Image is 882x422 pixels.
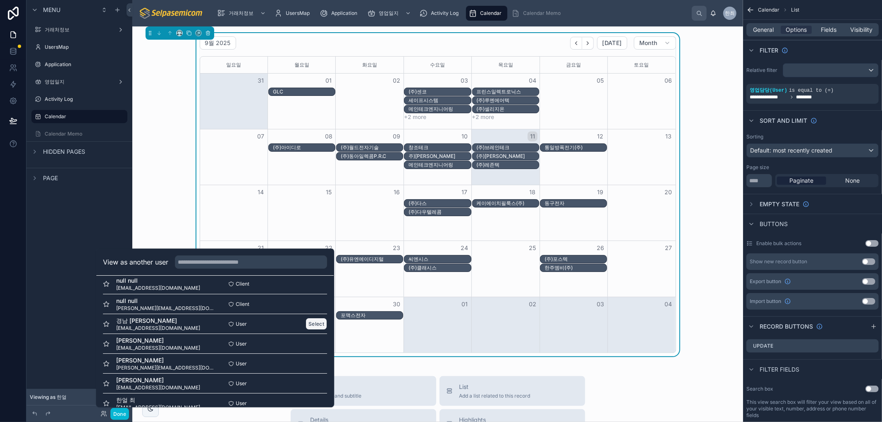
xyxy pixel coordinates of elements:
[215,6,270,21] a: 거래처정보
[116,297,215,305] span: null null
[595,243,605,253] button: 26
[602,39,622,47] span: [DATE]
[528,187,538,197] button: 18
[392,76,402,86] button: 02
[477,88,539,95] div: 프린스일렉트로닉스
[404,114,426,120] button: +2 more
[480,10,502,17] span: Calendar
[341,153,403,160] div: (주)동아일렉콤P.R.C
[663,76,673,86] button: 06
[545,264,607,272] div: 한주엠비(주)
[746,164,769,171] label: Page size
[595,187,605,197] button: 19
[545,255,607,263] div: (주)포스텍
[460,76,470,86] button: 03
[324,131,334,141] button: 08
[409,105,471,113] div: 메인테크엔지니어링
[821,26,837,34] span: Fields
[663,187,673,197] button: 20
[31,93,127,106] a: Activity Log
[30,394,67,401] span: Viewing as 한얼
[725,10,735,17] span: 한최
[392,131,402,141] button: 09
[440,376,585,406] button: ListAdd a list related to this record
[337,57,402,73] div: 화요일
[43,6,60,14] span: Menu
[205,39,231,47] h2: 9월 2025
[791,7,799,13] span: List
[545,144,607,151] div: 통일방폭전기(주)
[756,240,801,247] label: Enable bulk actions
[477,161,539,169] div: (주)레존텍
[431,10,459,17] span: Activity Log
[477,200,539,207] div: 케이에이치필룩스(주)
[116,325,200,331] span: [EMAIL_ADDRESS][DOMAIN_NAME]
[256,243,266,253] button: 21
[409,264,471,272] div: (주)클래시스
[31,41,127,54] a: UsersMap
[663,299,673,309] button: 04
[409,208,471,216] div: (주)다우텔레콤
[409,200,471,207] div: (주)다스
[341,144,403,151] div: (주)월드전자기술
[477,88,539,95] div: 프린스일렉트로닉스
[273,144,335,151] div: (주)아이디로
[256,131,266,141] button: 07
[409,97,471,104] div: 세이프시스템
[291,376,436,406] button: TitleAdd a title and subtitle
[269,57,334,73] div: 월요일
[45,96,126,103] label: Activity Log
[256,76,266,86] button: 31
[45,113,122,120] label: Calendar
[570,37,582,50] button: Back
[851,26,873,34] span: Visibility
[528,131,538,141] button: 11
[460,187,470,197] button: 17
[409,144,471,151] div: 창조테크
[477,144,539,151] div: (주)브레인테크
[509,6,566,21] a: Calendar Memo
[409,88,471,95] div: (주)센코
[477,105,539,113] div: (주)셀리지온
[392,243,402,253] button: 23
[477,153,539,160] div: (주)[PERSON_NAME]
[31,127,127,141] a: Calendar Memo
[409,106,471,112] div: 메인테크엔지니어링
[746,134,763,140] label: Sorting
[528,76,538,86] button: 04
[317,6,363,21] a: Application
[341,255,403,263] div: (주)유엔에이디지털
[595,131,605,141] button: 12
[409,256,471,262] div: 씨엔시스
[760,365,799,374] span: Filter fields
[523,10,561,17] span: Calendar Memo
[477,97,539,104] div: (주)루멘에어텍
[116,384,200,391] span: [EMAIL_ADDRESS][DOMAIN_NAME]
[746,386,773,392] label: Search box
[236,380,247,387] span: User
[459,383,531,391] span: List
[236,360,247,367] span: User
[116,376,200,384] span: [PERSON_NAME]
[110,408,129,420] button: Done
[409,153,471,160] div: 주)이진스
[45,26,114,33] label: 거래처정보
[753,26,774,34] span: General
[545,265,607,271] div: 한주엠비(주)
[45,131,126,137] label: Calendar Memo
[229,10,253,17] span: 거래처정보
[201,57,266,73] div: 일요일
[116,396,200,404] span: 한얼 최
[760,322,813,331] span: Record buttons
[116,404,200,411] span: [EMAIL_ADDRESS][DOMAIN_NAME]
[760,220,788,228] span: Buttons
[365,6,415,21] a: 영업일지
[459,393,531,399] span: Add a list related to this record
[341,312,403,319] div: 포맥스전자
[750,278,781,285] span: Export button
